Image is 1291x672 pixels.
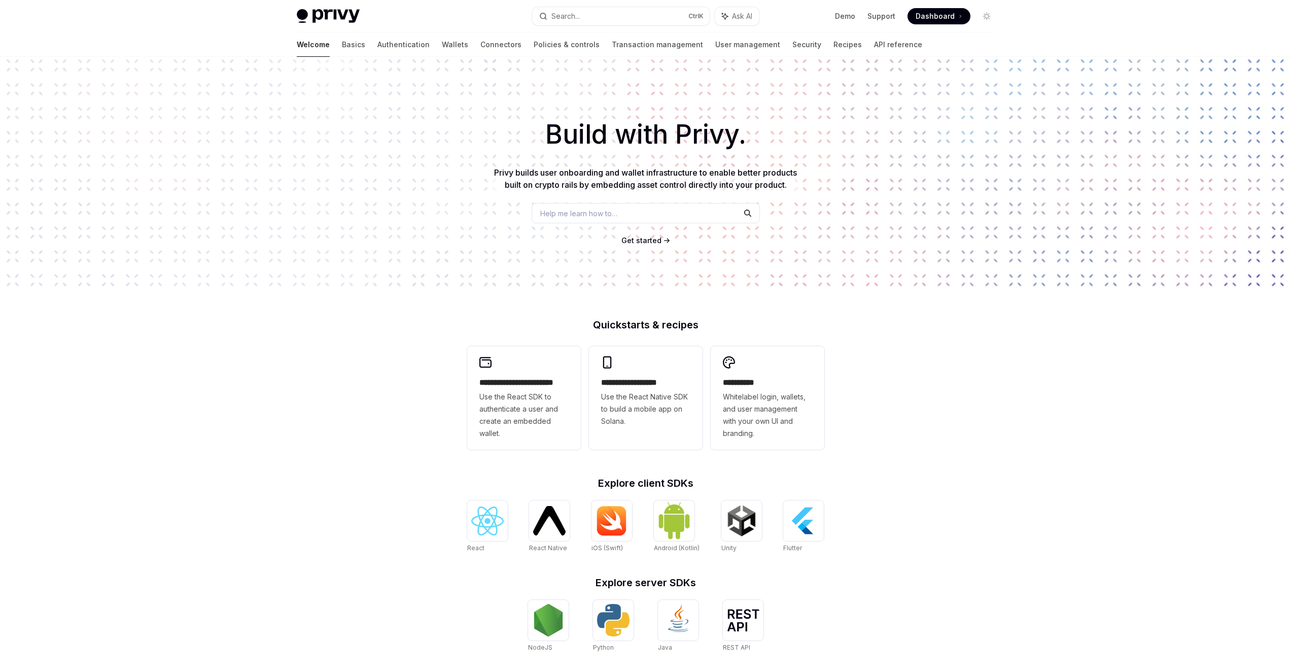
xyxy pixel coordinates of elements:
a: Android (Kotlin)Android (Kotlin) [654,500,700,553]
span: Java [658,644,672,651]
img: React [471,507,504,535]
a: Welcome [297,32,330,57]
span: Unity [721,544,737,552]
img: Java [662,604,694,636]
a: Security [792,32,821,57]
img: NodeJS [532,604,565,636]
img: Unity [725,505,758,537]
img: Python [597,604,630,636]
span: Help me learn how to… [540,208,617,219]
span: React Native [529,544,567,552]
a: JavaJava [658,600,699,653]
span: Whitelabel login, wallets, and user management with your own UI and branding. [723,391,812,440]
h2: Quickstarts & recipes [467,320,824,330]
span: Use the React SDK to authenticate a user and create an embedded wallet. [479,391,569,440]
img: React Native [533,506,566,535]
span: Android (Kotlin) [654,544,700,552]
span: Python [593,644,614,651]
a: FlutterFlutter [783,500,824,553]
span: Get started [621,236,661,245]
a: iOS (Swift)iOS (Swift) [591,500,632,553]
a: **** **** **** ***Use the React Native SDK to build a mobile app on Solana. [589,346,703,450]
button: Search...CtrlK [532,7,710,25]
a: Get started [621,236,661,246]
img: REST API [727,609,759,631]
button: Ask AI [715,7,759,25]
h2: Explore server SDKs [467,578,824,588]
a: NodeJSNodeJS [528,600,569,653]
img: Flutter [787,505,820,537]
a: Authentication [377,32,430,57]
a: PythonPython [593,600,634,653]
span: Privy builds user onboarding and wallet infrastructure to enable better products built on crypto ... [494,167,797,190]
span: Ctrl K [688,12,704,20]
span: iOS (Swift) [591,544,623,552]
a: Policies & controls [534,32,600,57]
a: Connectors [480,32,521,57]
h2: Explore client SDKs [467,478,824,488]
a: Dashboard [908,8,970,24]
a: ReactReact [467,500,508,553]
a: React NativeReact Native [529,500,570,553]
h1: Build with Privy. [16,115,1275,154]
div: Search... [551,10,580,22]
a: Wallets [442,32,468,57]
a: User management [715,32,780,57]
button: Toggle dark mode [979,8,995,24]
img: light logo [297,9,360,23]
span: NodeJS [528,644,552,651]
a: Support [867,11,895,21]
span: Ask AI [732,11,752,21]
img: iOS (Swift) [596,506,628,536]
span: REST API [723,644,750,651]
a: Transaction management [612,32,703,57]
img: Android (Kotlin) [658,501,690,540]
a: REST APIREST API [723,600,763,653]
a: API reference [874,32,922,57]
span: React [467,544,484,552]
a: Recipes [833,32,862,57]
a: UnityUnity [721,500,762,553]
a: Basics [342,32,365,57]
span: Flutter [783,544,802,552]
a: **** *****Whitelabel login, wallets, and user management with your own UI and branding. [711,346,824,450]
a: Demo [835,11,855,21]
span: Dashboard [916,11,955,21]
span: Use the React Native SDK to build a mobile app on Solana. [601,391,690,427]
